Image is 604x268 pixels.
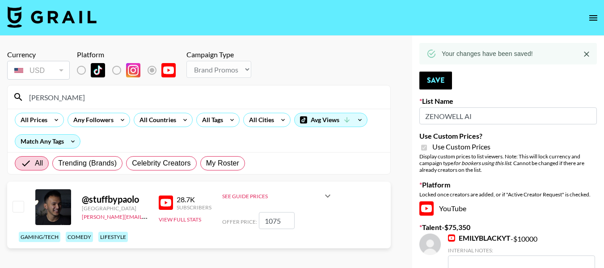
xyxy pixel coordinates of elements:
[222,185,333,207] div: See Guide Prices
[35,158,43,169] span: All
[419,223,597,232] label: Talent - $ 75,350
[9,63,68,78] div: USD
[244,113,276,127] div: All Cities
[159,216,201,223] button: View Full Stats
[197,113,225,127] div: All Tags
[419,97,597,106] label: List Name
[186,50,251,59] div: Campaign Type
[161,63,176,77] img: YouTube
[82,194,148,205] div: @ stuffbypaolo
[448,234,511,242] a: EMILYBLACKYT
[448,247,595,254] div: Internal Notes:
[580,47,593,61] button: Close
[91,63,105,77] img: TikTok
[442,46,533,62] div: Your changes have been saved!
[419,153,597,173] div: Display custom prices to list viewers. Note: This will lock currency and campaign type . Cannot b...
[419,180,597,189] label: Platform
[419,191,597,198] div: Locked once creators are added, or if "Active Creator Request" is checked.
[432,142,490,151] span: Use Custom Prices
[222,218,257,225] span: Offer Price:
[134,113,178,127] div: All Countries
[58,158,117,169] span: Trending (Brands)
[159,196,173,210] img: YouTube
[98,232,128,242] div: lifestyle
[66,232,93,242] div: comedy
[259,212,295,229] input: 1,075
[222,193,322,200] div: See Guide Prices
[77,61,183,80] div: List locked to YouTube.
[126,63,140,77] img: Instagram
[7,59,70,81] div: Currency is locked to USD
[77,50,183,59] div: Platform
[419,132,597,140] label: Use Custom Prices?
[584,9,602,27] button: open drawer
[15,113,49,127] div: All Prices
[177,195,211,204] div: 28.7K
[68,113,115,127] div: Any Followers
[453,160,511,166] em: for bookers using this list
[419,201,597,216] div: YouTube
[7,50,70,59] div: Currency
[177,204,211,211] div: Subscribers
[419,72,452,89] button: Save
[82,205,148,212] div: [GEOGRAPHIC_DATA]
[419,201,434,216] img: YouTube
[206,158,239,169] span: My Roster
[295,113,367,127] div: Avg Views
[7,6,97,28] img: Grail Talent
[24,90,385,104] input: Search by User Name
[15,135,80,148] div: Match Any Tags
[19,232,60,242] div: gaming/tech
[82,212,257,220] a: [PERSON_NAME][EMAIL_ADDRESS][PERSON_NAME][DOMAIN_NAME]
[132,158,191,169] span: Celebrity Creators
[448,234,455,242] img: YouTube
